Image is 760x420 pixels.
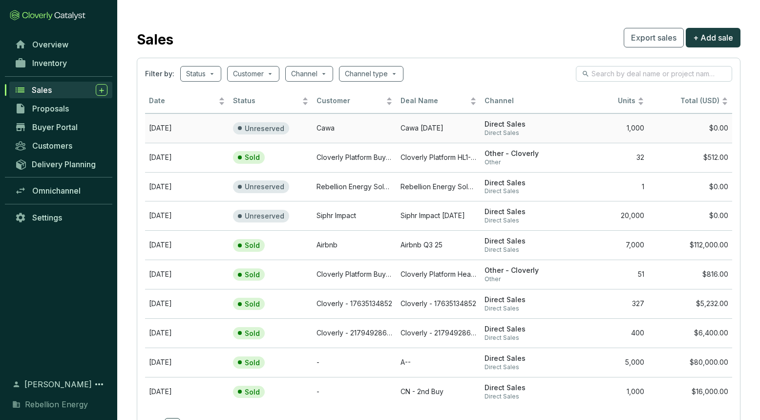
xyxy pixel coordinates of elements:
td: 7,000 [565,230,649,260]
span: Rebellion Energy [25,398,88,410]
span: Direct Sales [485,187,561,195]
span: Direct Sales [485,305,561,312]
span: Direct Sales [485,237,561,246]
span: Export sales [631,32,676,44]
th: Date [145,89,229,113]
p: Unreserved [245,182,284,191]
td: 1 [565,172,649,201]
td: $80,000.00 [648,348,732,377]
span: Sales [32,85,52,95]
span: Date [149,96,216,106]
th: Deal Name [397,89,481,113]
span: [PERSON_NAME] [24,378,92,390]
td: A-- [397,348,481,377]
th: Channel [481,89,565,113]
td: 327 [565,289,649,318]
p: Sold [245,153,260,162]
a: Settings [10,209,112,226]
td: Cloverly - 17635134852 [313,289,397,318]
span: Filter by: [145,69,174,79]
td: Cloverly - 21794928661 [313,318,397,348]
td: Airbnb Q3 25 [397,230,481,260]
span: Direct Sales [485,178,561,188]
span: Direct Sales [485,383,561,393]
span: Proposals [32,104,69,113]
p: Sold [245,329,260,338]
td: Oct 01 2025 [145,172,229,201]
td: $6,400.00 [648,318,732,348]
span: Direct Sales [485,354,561,363]
span: Direct Sales [485,246,561,254]
p: Sold [245,270,260,279]
td: $0.00 [648,172,732,201]
td: $0.00 [648,201,732,230]
p: Sold [245,358,260,367]
td: CN - 2nd Buy [397,377,481,406]
span: Deal Name [401,96,468,106]
td: Oct 17 2024 [145,289,229,318]
td: Cawa [313,113,397,143]
a: Omnichannel [10,182,112,199]
th: Units [565,89,649,113]
span: Direct Sales [485,334,561,342]
span: Inventory [32,58,67,68]
a: Inventory [10,55,112,71]
span: Other - Cloverly [485,149,561,158]
button: Export sales [624,28,684,47]
td: Cloverly - 17635134852 [397,289,481,318]
span: Units [569,96,636,106]
td: $816.00 [648,260,732,289]
span: Direct Sales [485,129,561,137]
span: Direct Sales [485,217,561,224]
td: $16,000.00 [648,377,732,406]
span: Overview [32,40,68,49]
h2: Sales [137,29,173,50]
span: Customer [317,96,384,106]
td: Cawa Oct 10 [397,113,481,143]
td: 400 [565,318,649,348]
span: Other - Cloverly [485,266,561,275]
p: Sold [245,300,260,309]
p: Unreserved [245,124,284,133]
a: Customers [10,137,112,154]
button: + Add sale [686,28,740,47]
td: Cloverly Platform Buyer [313,260,397,289]
td: Cloverly - 21794928661 [397,318,481,348]
span: Total (USD) [680,96,719,105]
td: 5,000 [565,348,649,377]
p: Unreserved [245,212,284,221]
span: Delivery Planning [32,159,96,169]
td: 20,000 [565,201,649,230]
span: Other [485,158,561,166]
td: Oct 03 2025 [145,143,229,172]
td: Jan 07 2025 [145,260,229,289]
a: Overview [10,36,112,53]
span: Omnichannel [32,186,81,196]
span: Direct Sales [485,363,561,371]
td: - [313,348,397,377]
span: Direct Sales [485,325,561,334]
span: Direct Sales [485,207,561,217]
span: Buyer Portal [32,122,78,132]
td: $112,000.00 [648,230,732,260]
td: Airbnb [313,230,397,260]
td: 32 [565,143,649,172]
p: Sold [245,388,260,397]
td: $512.00 [648,143,732,172]
td: $0.00 [648,113,732,143]
span: Status [233,96,300,106]
th: Customer [313,89,397,113]
th: Status [229,89,313,113]
td: 1,000 [565,113,649,143]
span: Direct Sales [485,393,561,400]
td: $5,232.00 [648,289,732,318]
p: Sold [245,241,260,250]
td: Aug 11 2025 [145,230,229,260]
td: Cloverly Platform Buyer [313,143,397,172]
td: Rebellion Energy Solutions Oct 01 [397,172,481,201]
td: Siphr Impact Sep 29 [397,201,481,230]
td: Cloverly Platform HL1-1-50000 Oct 3 [397,143,481,172]
span: + Add sale [693,32,733,44]
span: Settings [32,213,62,222]
td: Siphr Impact [313,201,397,230]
